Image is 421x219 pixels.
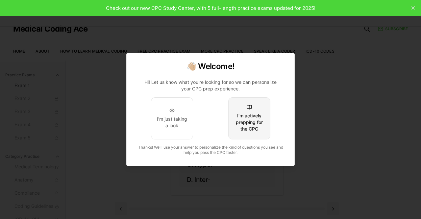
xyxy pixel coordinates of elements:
div: I'm just taking a look [157,116,187,129]
span: Thanks! We'll use your answer to personalize the kind of questions you see and help you pass the ... [138,145,283,155]
p: Hi! Let us know what you're looking for so we can personalize your CPC prep experience. [140,79,281,92]
div: I'm actively prepping for the CPC [234,112,265,132]
button: I'm just taking a look [151,97,193,139]
h2: 👋🏼 Welcome! [135,61,286,72]
button: I'm actively prepping for the CPC [228,97,270,139]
